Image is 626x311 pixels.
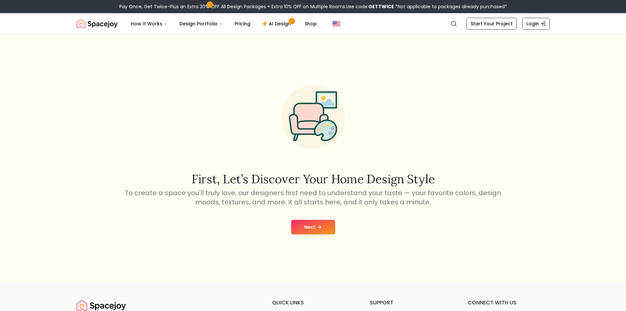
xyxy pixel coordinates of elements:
[77,17,118,30] img: Spacejoy Logo
[229,17,256,30] a: Pricing
[368,3,394,10] b: GETTWICE
[299,17,322,30] a: Shop
[466,18,517,30] a: Start Your Project
[291,220,335,234] button: Next
[124,188,502,207] p: To create a space you'll truly love, our designers first need to understand your taste — your fav...
[346,3,394,10] span: Use code:
[257,17,298,30] a: AI Design
[174,17,228,30] button: Design Portfolio
[333,20,340,28] img: United States
[124,172,502,186] h2: First, let’s discover your home design style
[522,18,550,30] a: Login
[468,299,550,307] h6: connect with us
[126,17,173,30] button: How It Works
[272,299,354,307] h6: quick links
[126,17,322,30] nav: Main
[394,3,507,10] span: *Not applicable to packages already purchased*
[119,3,507,10] div: Pay Once, Get Twice-Plus an Extra 30% OFF All Design Packages + Extra 10% OFF on Multiple Rooms.
[370,299,452,307] h6: support
[271,75,355,159] img: Start Style Quiz Illustration
[77,13,550,34] nav: Global
[77,17,118,30] a: Spacejoy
